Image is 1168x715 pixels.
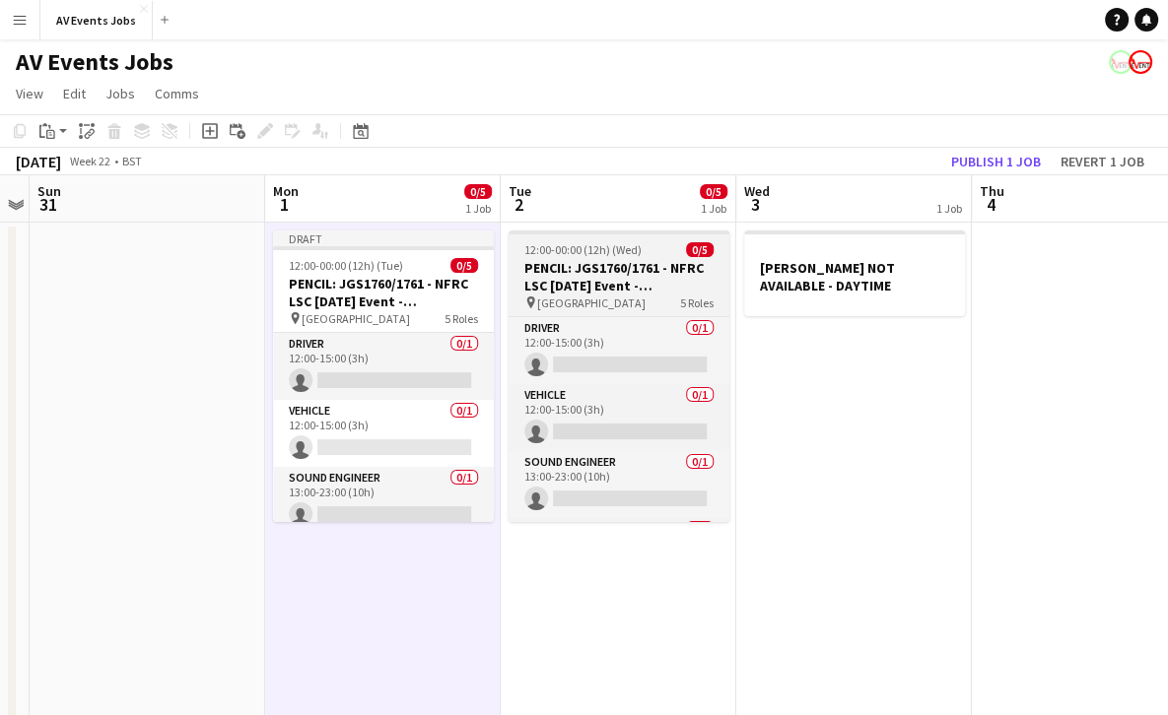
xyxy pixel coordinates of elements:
[701,201,726,216] div: 1 Job
[509,182,531,200] span: Tue
[273,333,494,400] app-card-role: Driver0/112:00-15:00 (3h)
[155,85,199,102] span: Comms
[744,182,770,200] span: Wed
[741,193,770,216] span: 3
[147,81,207,106] a: Comms
[122,154,142,168] div: BST
[1053,149,1152,174] button: Revert 1 job
[509,518,729,585] app-card-role: Driver0/1
[464,184,492,199] span: 0/5
[273,275,494,310] h3: PENCIL: JGS1760/1761 - NFRC LSC [DATE] Event - [GEOGRAPHIC_DATA]
[273,230,494,246] div: Draft
[65,154,114,168] span: Week 22
[98,81,143,106] a: Jobs
[680,295,714,310] span: 5 Roles
[63,85,86,102] span: Edit
[1129,50,1152,74] app-user-avatar: Liam O'Brien
[16,47,173,77] h1: AV Events Jobs
[273,467,494,534] app-card-role: Sound Engineer0/113:00-23:00 (10h)
[273,182,299,200] span: Mon
[302,311,410,326] span: [GEOGRAPHIC_DATA]
[270,193,299,216] span: 1
[55,81,94,106] a: Edit
[16,85,43,102] span: View
[744,259,965,294] h3: [PERSON_NAME] NOT AVAILABLE - DAYTIME
[980,182,1004,200] span: Thu
[700,184,727,199] span: 0/5
[509,317,729,384] app-card-role: Driver0/112:00-15:00 (3h)
[16,152,61,171] div: [DATE]
[34,193,61,216] span: 31
[465,201,491,216] div: 1 Job
[744,230,965,316] app-job-card: [PERSON_NAME] NOT AVAILABLE - DAYTIME
[450,258,478,273] span: 0/5
[273,400,494,467] app-card-role: Vehicle0/112:00-15:00 (3h)
[37,182,61,200] span: Sun
[105,85,135,102] span: Jobs
[445,311,478,326] span: 5 Roles
[289,258,403,273] span: 12:00-00:00 (12h) (Tue)
[537,295,646,310] span: [GEOGRAPHIC_DATA]
[686,242,714,257] span: 0/5
[509,259,729,294] h3: PENCIL: JGS1760/1761 - NFRC LSC [DATE] Event - [GEOGRAPHIC_DATA]
[977,193,1004,216] span: 4
[524,242,642,257] span: 12:00-00:00 (12h) (Wed)
[40,1,153,39] button: AV Events Jobs
[943,149,1049,174] button: Publish 1 job
[8,81,51,106] a: View
[509,451,729,518] app-card-role: Sound Engineer0/113:00-23:00 (10h)
[936,201,962,216] div: 1 Job
[1109,50,1133,74] app-user-avatar: Liam O'Brien
[273,230,494,522] app-job-card: Draft12:00-00:00 (12h) (Tue)0/5PENCIL: JGS1760/1761 - NFRC LSC [DATE] Event - [GEOGRAPHIC_DATA] [...
[506,193,531,216] span: 2
[509,230,729,522] app-job-card: 12:00-00:00 (12h) (Wed)0/5PENCIL: JGS1760/1761 - NFRC LSC [DATE] Event - [GEOGRAPHIC_DATA] [GEOGR...
[509,384,729,451] app-card-role: Vehicle0/112:00-15:00 (3h)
